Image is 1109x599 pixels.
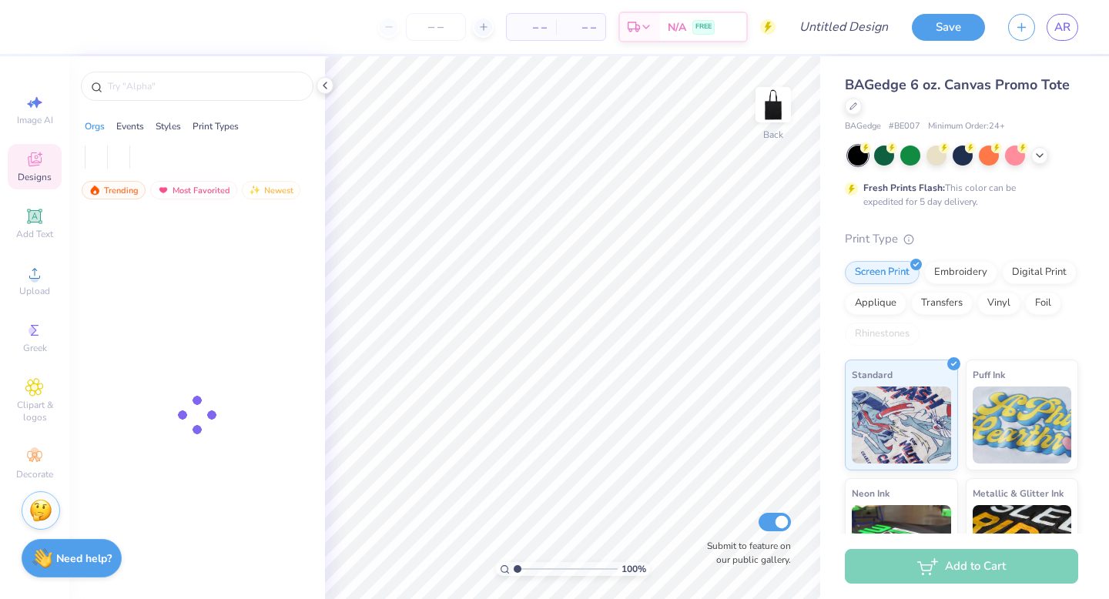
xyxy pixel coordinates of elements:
input: Try "Alpha" [106,79,303,94]
div: Vinyl [977,292,1020,315]
span: Clipart & logos [8,399,62,423]
span: 100 % [622,562,646,576]
span: Metallic & Glitter Ink [973,485,1064,501]
img: trending.gif [89,185,101,196]
img: Back [758,89,789,120]
div: Orgs [85,119,105,133]
div: Transfers [911,292,973,315]
label: Submit to feature on our public gallery. [699,539,791,567]
div: Rhinestones [845,323,920,346]
span: Neon Ink [852,485,890,501]
span: AR [1054,18,1070,36]
div: Screen Print [845,261,920,284]
span: Add Text [16,228,53,240]
span: FREE [695,22,712,32]
span: – – [565,19,596,35]
div: Back [763,128,783,142]
span: Image AI [17,114,53,126]
span: Greek [23,342,47,354]
div: Embroidery [924,261,997,284]
div: Most Favorited [150,181,237,199]
img: Neon Ink [852,505,951,582]
span: BAGedge 6 oz. Canvas Promo Tote [845,75,1070,94]
input: Untitled Design [787,12,900,42]
div: Styles [156,119,181,133]
div: Foil [1025,292,1061,315]
div: Events [116,119,144,133]
img: Newest.gif [249,185,261,196]
img: Metallic & Glitter Ink [973,505,1072,582]
img: most_fav.gif [157,185,169,196]
strong: Need help? [56,551,112,566]
div: Print Types [193,119,239,133]
img: Puff Ink [973,387,1072,463]
div: Trending [82,181,146,199]
span: BAGedge [845,120,881,133]
strong: Fresh Prints Flash: [863,182,945,194]
div: Print Type [845,230,1078,248]
span: N/A [668,19,686,35]
span: – – [516,19,547,35]
span: Decorate [16,468,53,480]
span: Puff Ink [973,366,1005,383]
div: Applique [845,292,906,315]
span: # BE007 [889,120,920,133]
img: Standard [852,387,951,463]
div: This color can be expedited for 5 day delivery. [863,181,1053,209]
span: Standard [852,366,893,383]
div: Newest [242,181,300,199]
span: Upload [19,285,50,297]
span: Minimum Order: 24 + [928,120,1005,133]
a: AR [1047,14,1078,41]
input: – – [406,13,466,41]
button: Save [912,14,985,41]
div: Digital Print [1002,261,1077,284]
span: Designs [18,171,52,183]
